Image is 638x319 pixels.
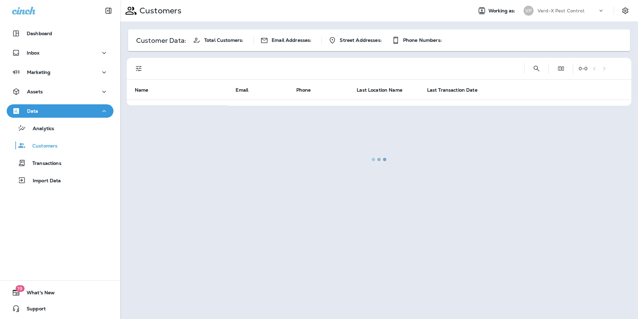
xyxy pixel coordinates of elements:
span: Support [20,306,46,314]
button: 19What's New [7,286,113,299]
button: Dashboard [7,27,113,40]
button: Marketing [7,66,113,79]
p: Dashboard [27,31,52,36]
p: Transactions [26,161,61,167]
button: Customers [7,138,113,152]
button: Assets [7,85,113,98]
p: Inbox [27,50,39,56]
p: Assets [27,89,43,94]
button: Analytics [7,121,113,135]
p: Data [27,108,38,114]
button: Inbox [7,46,113,60]
p: Marketing [27,70,50,75]
span: 19 [15,285,24,292]
p: Analytics [26,126,54,132]
p: Customers [26,143,57,149]
span: What's New [20,290,55,298]
button: Data [7,104,113,118]
button: Transactions [7,156,113,170]
button: Support [7,302,113,315]
p: Import Data [26,178,61,184]
button: Collapse Sidebar [99,4,118,17]
button: Import Data [7,173,113,187]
